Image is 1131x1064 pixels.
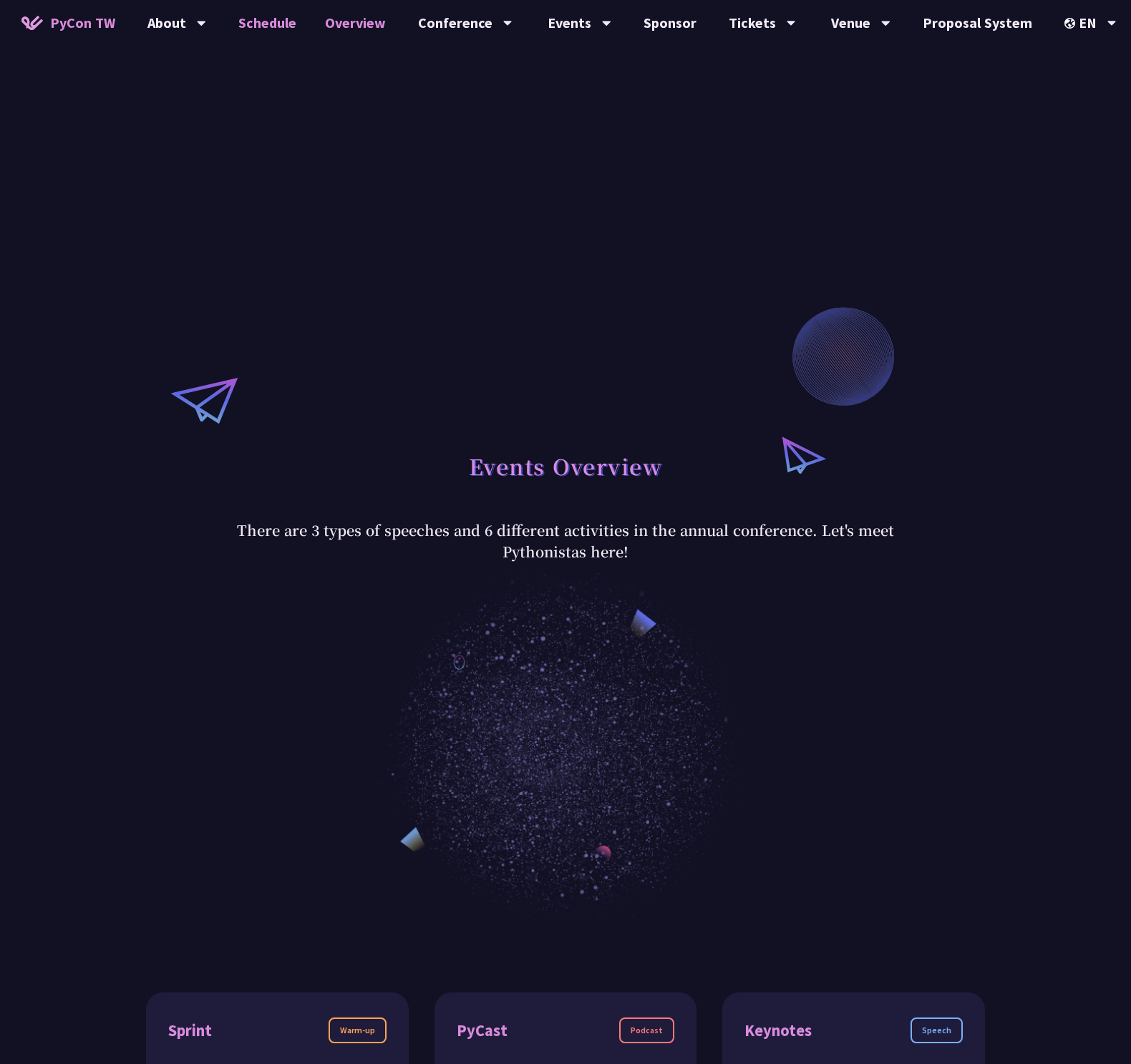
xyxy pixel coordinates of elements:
[457,1018,508,1043] div: PyCast
[1064,18,1079,29] img: Locale Icon
[50,12,115,34] span: PyCon TW
[744,1018,812,1043] div: Keynotes
[911,1017,963,1043] div: Speech
[619,1017,674,1043] div: Podcast
[233,519,898,562] p: There are 3 types of speeches and 6 different activities in the annual conference. Let's meet Pyt...
[7,5,130,41] a: PyCon TW
[469,444,663,487] h1: Events Overview
[168,1018,212,1043] div: Sprint
[329,1017,387,1043] div: Warm-up
[21,16,43,30] img: Home icon of PyCon TW 2025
